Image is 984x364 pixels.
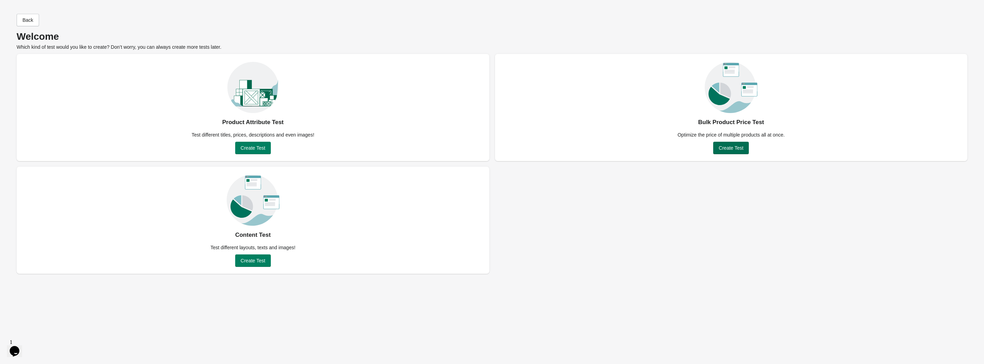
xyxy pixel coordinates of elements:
button: Create Test [713,142,749,154]
div: Content Test [235,230,271,241]
div: Test different titles, prices, descriptions and even images! [187,131,319,138]
div: Bulk Product Price Test [698,117,764,128]
div: Product Attribute Test [222,117,284,128]
span: Create Test [241,145,265,151]
button: Create Test [235,142,271,154]
button: Create Test [235,254,271,267]
div: Optimize the price of multiple products all at once. [673,131,789,138]
p: Welcome [17,33,967,40]
button: Back [17,14,39,26]
div: Test different layouts, texts and images! [206,244,300,251]
span: Back [22,17,33,23]
div: Which kind of test would you like to create? Don’t worry, you can always create more tests later. [17,33,967,50]
span: Create Test [719,145,743,151]
span: Create Test [241,258,265,263]
iframe: chat widget [7,336,29,357]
